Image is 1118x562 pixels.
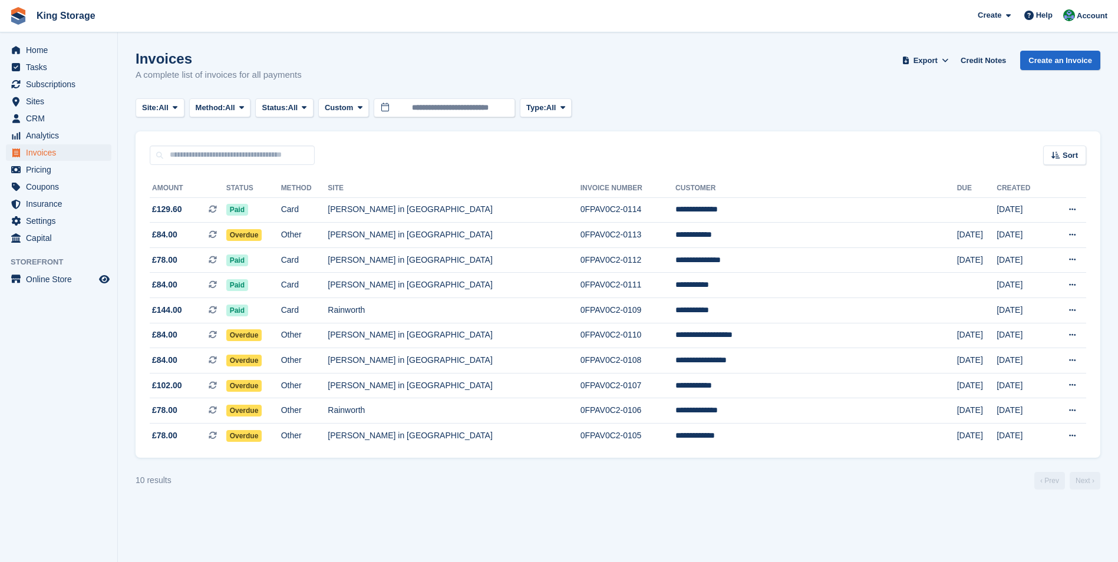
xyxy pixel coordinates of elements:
[1077,10,1107,22] span: Account
[328,179,580,198] th: Site
[328,424,580,448] td: [PERSON_NAME] in [GEOGRAPHIC_DATA]
[288,102,298,114] span: All
[226,305,248,316] span: Paid
[11,256,117,268] span: Storefront
[281,179,328,198] th: Method
[957,348,997,373] td: [DATE]
[26,196,97,212] span: Insurance
[6,196,111,212] a: menu
[997,197,1048,223] td: [DATE]
[189,98,251,118] button: Method: All
[26,59,97,75] span: Tasks
[520,98,572,118] button: Type: All
[328,398,580,424] td: Rainworth
[581,348,675,373] td: 0FPAV0C2-0108
[997,424,1048,448] td: [DATE]
[152,304,182,316] span: £144.00
[997,223,1048,248] td: [DATE]
[152,329,177,341] span: £84.00
[581,197,675,223] td: 0FPAV0C2-0114
[899,51,951,70] button: Export
[226,380,262,392] span: Overdue
[956,51,1011,70] a: Credit Notes
[281,398,328,424] td: Other
[226,204,248,216] span: Paid
[581,323,675,348] td: 0FPAV0C2-0110
[136,68,302,82] p: A complete list of invoices for all payments
[1036,9,1053,21] span: Help
[226,430,262,442] span: Overdue
[957,424,997,448] td: [DATE]
[152,229,177,241] span: £84.00
[281,247,328,273] td: Card
[1020,51,1100,70] a: Create an Invoice
[26,161,97,178] span: Pricing
[226,179,281,198] th: Status
[526,102,546,114] span: Type:
[6,144,111,161] a: menu
[328,223,580,248] td: [PERSON_NAME] in [GEOGRAPHIC_DATA]
[281,223,328,248] td: Other
[142,102,159,114] span: Site:
[281,197,328,223] td: Card
[6,178,111,195] a: menu
[6,42,111,58] a: menu
[281,348,328,373] td: Other
[6,127,111,144] a: menu
[328,247,580,273] td: [PERSON_NAME] in [GEOGRAPHIC_DATA]
[26,144,97,161] span: Invoices
[226,405,262,416] span: Overdue
[255,98,313,118] button: Status: All
[262,102,288,114] span: Status:
[225,102,235,114] span: All
[26,110,97,127] span: CRM
[546,102,556,114] span: All
[6,93,111,110] a: menu
[226,254,248,266] span: Paid
[26,93,97,110] span: Sites
[152,254,177,266] span: £78.00
[913,55,938,67] span: Export
[1034,472,1065,490] a: Previous
[997,273,1048,298] td: [DATE]
[328,323,580,348] td: [PERSON_NAME] in [GEOGRAPHIC_DATA]
[281,298,328,323] td: Card
[26,178,97,195] span: Coupons
[997,398,1048,424] td: [DATE]
[152,404,177,416] span: £78.00
[26,42,97,58] span: Home
[281,273,328,298] td: Card
[6,161,111,178] a: menu
[997,179,1048,198] th: Created
[150,179,226,198] th: Amount
[136,98,184,118] button: Site: All
[328,373,580,398] td: [PERSON_NAME] in [GEOGRAPHIC_DATA]
[32,6,100,25] a: King Storage
[581,373,675,398] td: 0FPAV0C2-0107
[957,398,997,424] td: [DATE]
[318,98,369,118] button: Custom
[957,223,997,248] td: [DATE]
[152,379,182,392] span: £102.00
[957,179,997,198] th: Due
[328,348,580,373] td: [PERSON_NAME] in [GEOGRAPHIC_DATA]
[6,271,111,287] a: menu
[152,279,177,291] span: £84.00
[997,247,1048,273] td: [DATE]
[6,59,111,75] a: menu
[675,179,957,198] th: Customer
[581,424,675,448] td: 0FPAV0C2-0105
[6,76,111,92] a: menu
[581,398,675,424] td: 0FPAV0C2-0106
[978,9,1001,21] span: Create
[997,348,1048,373] td: [DATE]
[957,373,997,398] td: [DATE]
[6,110,111,127] a: menu
[6,230,111,246] a: menu
[581,247,675,273] td: 0FPAV0C2-0112
[26,127,97,144] span: Analytics
[1070,472,1100,490] a: Next
[581,223,675,248] td: 0FPAV0C2-0113
[152,429,177,442] span: £78.00
[957,323,997,348] td: [DATE]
